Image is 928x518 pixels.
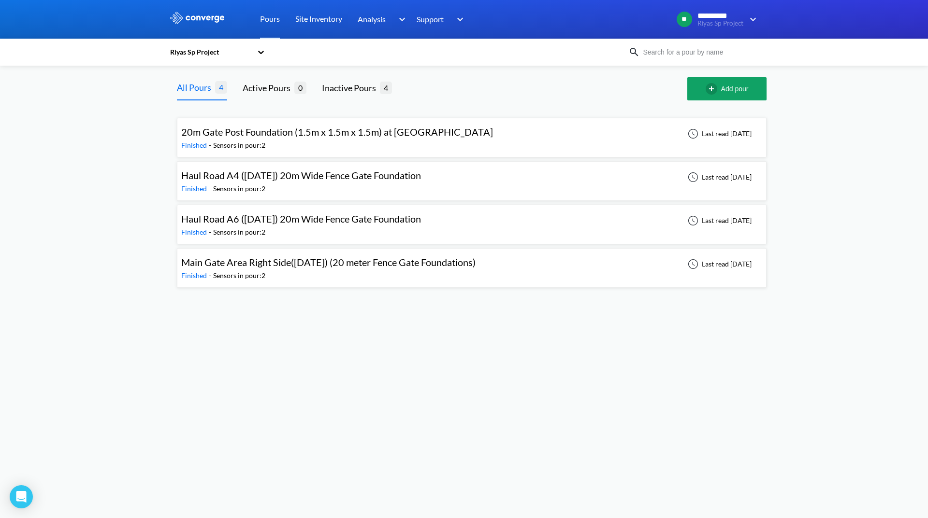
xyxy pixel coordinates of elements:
span: Support [417,13,444,25]
div: Inactive Pours [322,81,380,95]
span: 4 [215,81,227,93]
span: 4 [380,82,392,94]
a: Haul Road A4 ([DATE]) 20m Wide Fence Gate FoundationFinished-Sensors in pour:2Last read [DATE] [177,172,767,181]
span: - [209,271,213,280]
div: Last read [DATE] [682,171,754,183]
a: Main Gate Area Right Side([DATE]) (20 meter Fence Gate Foundations)Finished-Sensors in pour:2Last... [177,259,767,267]
span: Finished [181,271,209,280]
span: Finished [181,141,209,149]
div: All Pours [177,81,215,94]
span: 0 [294,82,306,94]
input: Search for a pour by name [640,47,757,57]
img: add-circle-outline.svg [706,83,721,95]
img: downArrow.svg [743,14,759,25]
img: downArrow.svg [450,14,466,25]
span: - [209,228,213,236]
a: 20m Gate Post Foundation (1.5m x 1.5m x 1.5m) at [GEOGRAPHIC_DATA]Finished-Sensors in pour:2Last ... [177,129,767,137]
div: Last read [DATE] [682,128,754,140]
div: Last read [DATE] [682,258,754,270]
span: Riyas Sp Project [697,20,743,27]
div: Active Pours [243,81,294,95]
img: downArrow.svg [392,14,408,25]
span: - [209,141,213,149]
button: Add pour [687,77,767,100]
span: Finished [181,184,209,193]
div: Riyas Sp Project [169,47,252,57]
img: icon-search.svg [628,46,640,58]
div: Sensors in pour: 2 [213,140,265,151]
div: Sensors in pour: 2 [213,183,265,194]
span: 20m Gate Post Foundation (1.5m x 1.5m x 1.5m) at [GEOGRAPHIC_DATA] [181,126,493,138]
span: - [209,184,213,193]
span: Analysis [358,13,386,25]
div: Last read [DATE] [682,215,754,226]
img: logo_ewhite.svg [169,12,225,24]
div: Open Intercom Messenger [10,485,33,508]
div: Sensors in pour: 2 [213,227,265,238]
span: Main Gate Area Right Side([DATE]) (20 meter Fence Gate Foundations) [181,256,476,268]
div: Sensors in pour: 2 [213,270,265,281]
span: Haul Road A6 ([DATE]) 20m Wide Fence Gate Foundation [181,213,421,224]
a: Haul Road A6 ([DATE]) 20m Wide Fence Gate FoundationFinished-Sensors in pour:2Last read [DATE] [177,216,767,224]
span: Haul Road A4 ([DATE]) 20m Wide Fence Gate Foundation [181,169,421,181]
span: Finished [181,228,209,236]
